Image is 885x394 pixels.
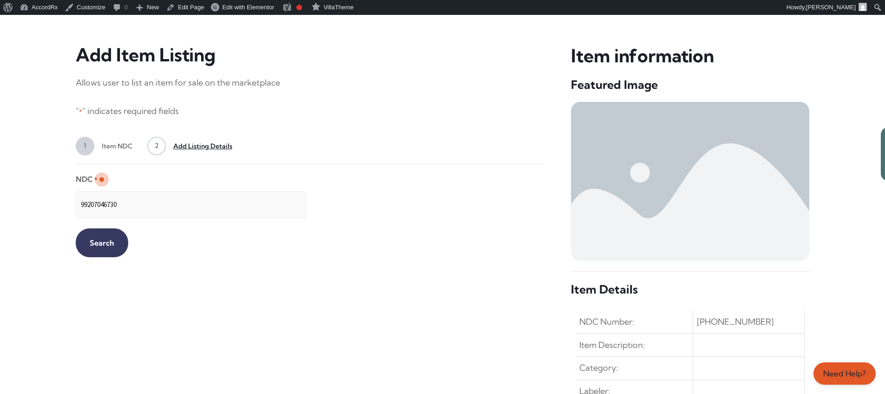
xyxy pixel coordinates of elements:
[76,104,544,119] p: " " indicates required fields
[76,172,98,187] label: NDC
[579,314,634,329] span: NDC Number:
[76,44,544,66] h3: Add Item Listing
[76,75,544,90] p: Allows user to list an item for sale on the marketplace
[579,361,618,375] span: Category:
[147,137,232,155] a: 2Add Listing Details
[579,338,645,353] span: Item Description:
[147,137,166,155] span: 2
[806,4,856,11] span: [PERSON_NAME]
[94,137,132,155] span: Item NDC
[571,44,809,68] h3: Item information
[813,362,876,385] a: Need Help?
[76,137,94,155] span: 1
[166,137,232,155] span: Add Listing Details
[697,314,774,329] span: [PHONE_NUMBER]
[571,282,809,297] h5: Item Details
[296,5,302,10] div: Focus keyphrase not set
[222,4,274,11] span: Edit with Elementor
[76,228,128,257] input: Search
[571,77,809,93] h5: Featured Image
